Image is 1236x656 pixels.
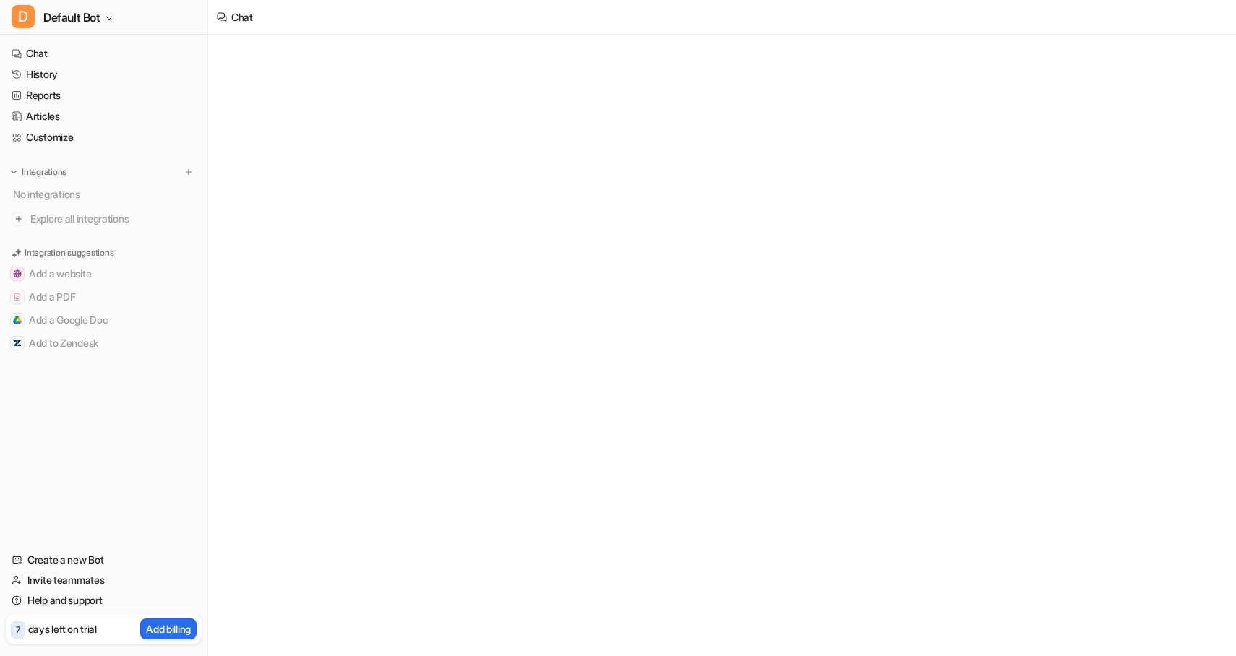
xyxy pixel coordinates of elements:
[6,262,202,285] button: Add a websiteAdd a website
[6,590,202,610] a: Help and support
[6,106,202,126] a: Articles
[13,316,22,324] img: Add a Google Doc
[16,623,20,636] p: 7
[30,207,196,230] span: Explore all integrations
[12,5,35,28] span: D
[13,339,22,348] img: Add to Zendesk
[28,621,97,636] p: days left on trial
[6,85,202,105] a: Reports
[6,43,202,64] a: Chat
[22,166,66,178] p: Integrations
[6,64,202,85] a: History
[6,285,202,308] button: Add a PDFAdd a PDF
[13,269,22,278] img: Add a website
[9,167,19,177] img: expand menu
[6,332,202,355] button: Add to ZendeskAdd to Zendesk
[6,550,202,570] a: Create a new Bot
[25,246,113,259] p: Integration suggestions
[9,182,202,206] div: No integrations
[6,165,71,179] button: Integrations
[146,621,191,636] p: Add billing
[184,167,194,177] img: menu_add.svg
[6,127,202,147] a: Customize
[231,9,253,25] div: Chat
[6,570,202,590] a: Invite teammates
[13,293,22,301] img: Add a PDF
[12,212,26,226] img: explore all integrations
[6,308,202,332] button: Add a Google DocAdd a Google Doc
[140,618,197,639] button: Add billing
[6,209,202,229] a: Explore all integrations
[43,7,100,27] span: Default Bot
